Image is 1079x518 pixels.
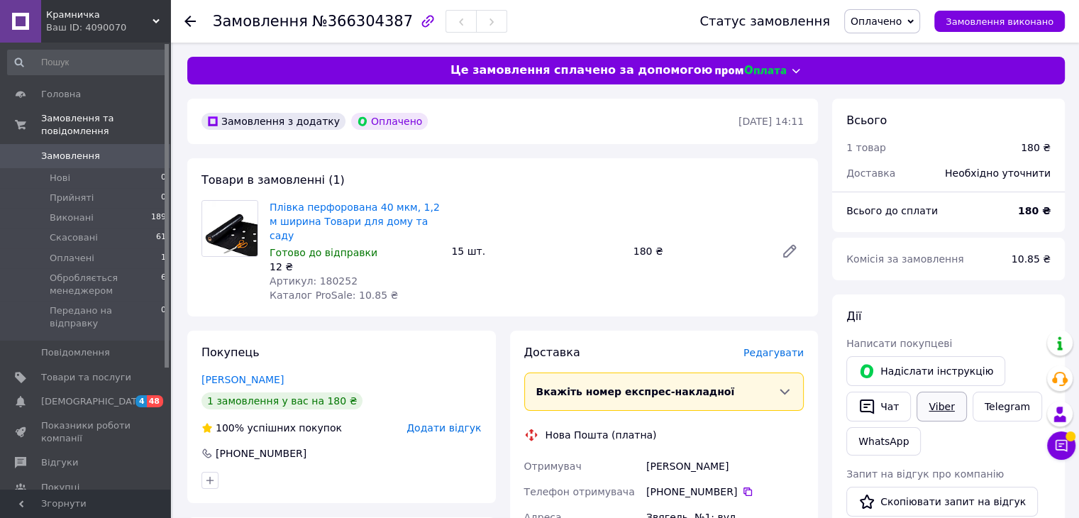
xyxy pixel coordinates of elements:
[646,485,804,499] div: [PHONE_NUMBER]
[973,392,1042,421] a: Telegram
[41,481,79,494] span: Покупці
[1047,431,1075,460] button: Чат з покупцем
[775,237,804,265] a: Редагувати
[161,304,166,330] span: 0
[351,113,428,130] div: Оплачено
[312,13,413,30] span: №366304387
[846,487,1038,517] button: Скопіювати запит на відгук
[628,241,770,261] div: 180 ₴
[50,192,94,204] span: Прийняті
[50,252,94,265] span: Оплачені
[213,13,308,30] span: Замовлення
[936,158,1059,189] div: Необхідно уточнити
[50,211,94,224] span: Виконані
[50,272,161,297] span: Обробляється менеджером
[202,201,258,256] img: Плівка перфорована 40 мкм, 1,2 м ширина Товари для дому та саду
[270,260,440,274] div: 12 ₴
[270,202,440,241] a: Плівка перфорована 40 мкм, 1,2 м ширина Товари для дому та саду
[536,386,735,397] span: Вкажіть номер експрес-накладної
[450,62,712,79] span: Це замовлення сплачено за допомогою
[201,374,284,385] a: [PERSON_NAME]
[46,9,153,21] span: Крамничка
[41,395,146,408] span: [DEMOGRAPHIC_DATA]
[270,247,377,258] span: Готово до відправки
[50,304,161,330] span: Передано на відправку
[41,150,100,162] span: Замовлення
[161,272,166,297] span: 6
[41,88,81,101] span: Головна
[41,112,170,138] span: Замовлення та повідомлення
[41,346,110,359] span: Повідомлення
[270,290,398,301] span: Каталог ProSale: 10.85 ₴
[147,395,163,407] span: 48
[846,427,921,456] a: WhatsApp
[161,172,166,184] span: 0
[135,395,147,407] span: 4
[542,428,660,442] div: Нова Пошта (платна)
[699,14,830,28] div: Статус замовлення
[151,211,166,224] span: 189
[846,114,887,127] span: Всього
[184,14,196,28] div: Повернутися назад
[846,392,911,421] button: Чат
[216,422,244,434] span: 100%
[41,419,131,445] span: Показники роботи компанії
[161,192,166,204] span: 0
[846,309,861,323] span: Дії
[214,446,308,461] div: [PHONE_NUMBER]
[851,16,902,27] span: Оплачено
[846,468,1004,480] span: Запит на відгук про компанію
[201,173,345,187] span: Товари в замовленні (1)
[446,241,627,261] div: 15 шт.
[934,11,1065,32] button: Замовлення виконано
[524,346,580,359] span: Доставка
[50,172,70,184] span: Нові
[524,461,582,472] span: Отримувач
[1021,140,1051,155] div: 180 ₴
[946,16,1053,27] span: Замовлення виконано
[201,346,260,359] span: Покупець
[846,205,938,216] span: Всього до сплати
[643,453,807,479] div: [PERSON_NAME]
[917,392,966,421] a: Viber
[846,167,895,179] span: Доставка
[1012,253,1051,265] span: 10.85 ₴
[161,252,166,265] span: 1
[846,142,886,153] span: 1 товар
[41,456,78,469] span: Відгуки
[7,50,167,75] input: Пошук
[738,116,804,127] time: [DATE] 14:11
[201,421,342,435] div: успішних покупок
[46,21,170,34] div: Ваш ID: 4090070
[406,422,481,434] span: Додати відгук
[846,253,964,265] span: Комісія за замовлення
[846,338,952,349] span: Написати покупцеві
[50,231,98,244] span: Скасовані
[201,113,345,130] div: Замовлення з додатку
[156,231,166,244] span: 61
[41,371,131,384] span: Товари та послуги
[524,486,635,497] span: Телефон отримувача
[1018,205,1051,216] b: 180 ₴
[201,392,363,409] div: 1 замовлення у вас на 180 ₴
[270,275,358,287] span: Артикул: 180252
[846,356,1005,386] button: Надіслати інструкцію
[743,347,804,358] span: Редагувати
